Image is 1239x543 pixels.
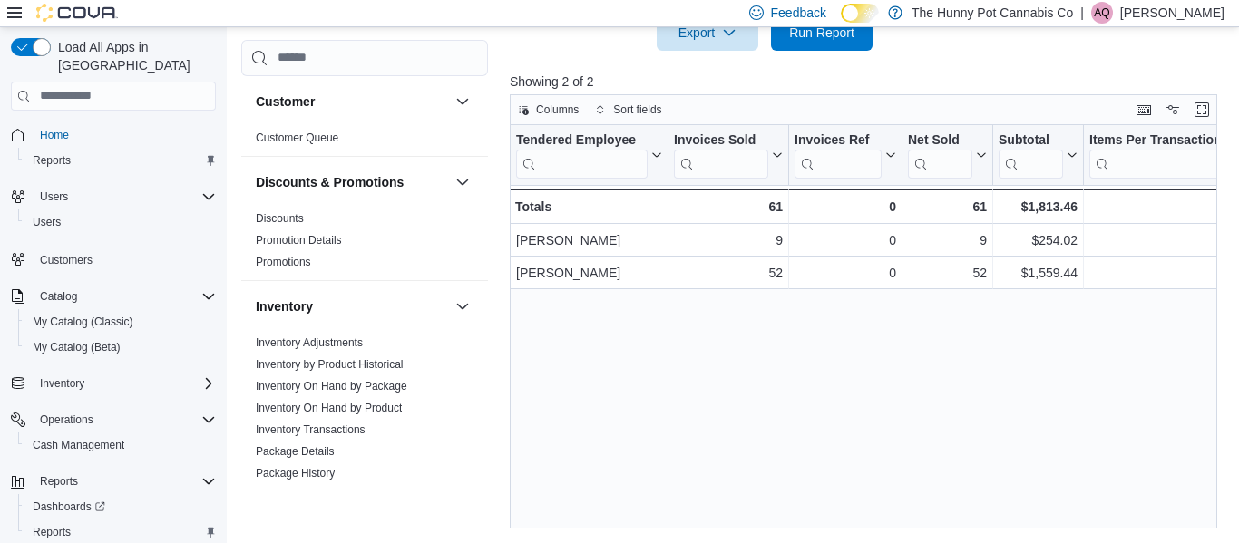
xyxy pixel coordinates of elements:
[613,102,661,117] span: Sort fields
[256,357,404,372] span: Inventory by Product Historical
[536,102,579,117] span: Columns
[674,196,783,218] div: 61
[256,335,363,350] span: Inventory Adjustments
[999,132,1063,179] div: Subtotal
[33,409,216,431] span: Operations
[1089,132,1234,150] div: Items Per Transaction
[256,212,304,225] a: Discounts
[511,99,586,121] button: Columns
[33,499,105,514] span: Dashboards
[33,247,216,270] span: Customers
[256,256,311,268] a: Promotions
[256,92,448,111] button: Customer
[40,128,69,142] span: Home
[18,209,223,235] button: Users
[999,196,1078,218] div: $1,813.46
[841,23,842,24] span: Dark Mode
[40,474,78,489] span: Reports
[256,336,363,349] a: Inventory Adjustments
[452,296,473,317] button: Inventory
[33,525,71,539] span: Reports
[908,196,987,218] div: 61
[256,358,404,371] a: Inventory by Product Historical
[18,148,223,173] button: Reports
[674,262,783,284] div: 52
[256,445,335,458] a: Package Details
[515,196,662,218] div: Totals
[795,132,896,179] button: Invoices Ref
[25,311,216,333] span: My Catalog (Classic)
[25,336,128,358] a: My Catalog (Beta)
[912,2,1073,24] p: The Hunny Pot Cannabis Co
[452,91,473,112] button: Customer
[999,132,1078,179] button: Subtotal
[33,340,121,354] span: My Catalog (Beta)
[33,153,71,168] span: Reports
[25,311,141,333] a: My Catalog (Classic)
[4,407,223,432] button: Operations
[4,371,223,396] button: Inventory
[33,409,101,431] button: Operations
[25,211,68,233] a: Users
[256,92,315,111] h3: Customer
[908,262,987,284] div: 52
[25,434,132,456] a: Cash Management
[674,132,768,150] div: Invoices Sold
[256,297,448,315] button: Inventory
[25,496,216,518] span: Dashboards
[256,234,342,247] a: Promotion Details
[256,402,402,414] a: Inventory On Hand by Product
[510,73,1224,91] p: Showing 2 of 2
[33,286,216,307] span: Catalog
[33,286,84,307] button: Catalog
[36,4,118,22] img: Cova
[33,373,216,394] span: Inventory
[771,15,873,51] button: Run Report
[657,15,758,51] button: Export
[256,131,338,144] a: Customer Queue
[908,229,987,251] div: 9
[452,171,473,193] button: Discounts & Promotions
[40,289,77,304] span: Catalog
[18,335,223,360] button: My Catalog (Beta)
[33,438,124,452] span: Cash Management
[1080,2,1084,24] p: |
[999,262,1078,284] div: $1,559.44
[256,297,313,315] h3: Inventory
[908,132,972,179] div: Net Sold
[18,494,223,519] a: Dashboards
[25,434,216,456] span: Cash Management
[33,470,85,492] button: Reports
[25,521,216,543] span: Reports
[841,4,879,23] input: Dark Mode
[256,173,448,191] button: Discounts & Promotions
[256,211,304,226] span: Discounts
[51,38,216,74] span: Load All Apps in [GEOGRAPHIC_DATA]
[25,150,216,171] span: Reports
[516,262,662,284] div: [PERSON_NAME]
[4,469,223,494] button: Reports
[256,379,407,393] span: Inventory On Hand by Package
[4,246,223,272] button: Customers
[33,470,216,492] span: Reports
[25,336,216,358] span: My Catalog (Beta)
[1191,99,1213,121] button: Enter fullscreen
[999,229,1078,251] div: $254.02
[516,229,662,251] div: [PERSON_NAME]
[25,521,78,543] a: Reports
[33,186,75,208] button: Users
[256,444,335,459] span: Package Details
[908,132,972,150] div: Net Sold
[4,184,223,209] button: Users
[25,211,216,233] span: Users
[588,99,668,121] button: Sort fields
[33,249,100,271] a: Customers
[241,127,488,156] div: Customer
[40,189,68,204] span: Users
[4,284,223,309] button: Catalog
[33,123,216,146] span: Home
[1133,99,1155,121] button: Keyboard shortcuts
[674,132,768,179] div: Invoices Sold
[516,132,648,150] div: Tendered Employee
[33,186,216,208] span: Users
